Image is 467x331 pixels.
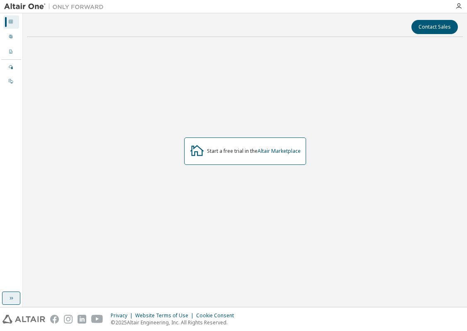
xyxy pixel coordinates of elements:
img: instagram.svg [64,315,73,324]
img: altair_logo.svg [2,315,45,324]
a: Altair Marketplace [258,147,301,154]
div: Website Terms of Use [135,312,196,319]
div: User Profile [3,30,19,44]
img: youtube.svg [91,315,103,324]
div: Start a free trial in the [207,148,301,154]
div: Company Profile [3,45,19,59]
img: Altair One [4,2,108,11]
div: Privacy [111,312,135,319]
img: facebook.svg [50,315,59,324]
div: Cookie Consent [196,312,239,319]
div: Dashboard [3,15,19,29]
img: linkedin.svg [78,315,86,324]
button: Contact Sales [411,20,458,34]
div: On Prem [3,75,19,88]
p: © 2025 Altair Engineering, Inc. All Rights Reserved. [111,319,239,326]
div: Managed [3,61,19,74]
